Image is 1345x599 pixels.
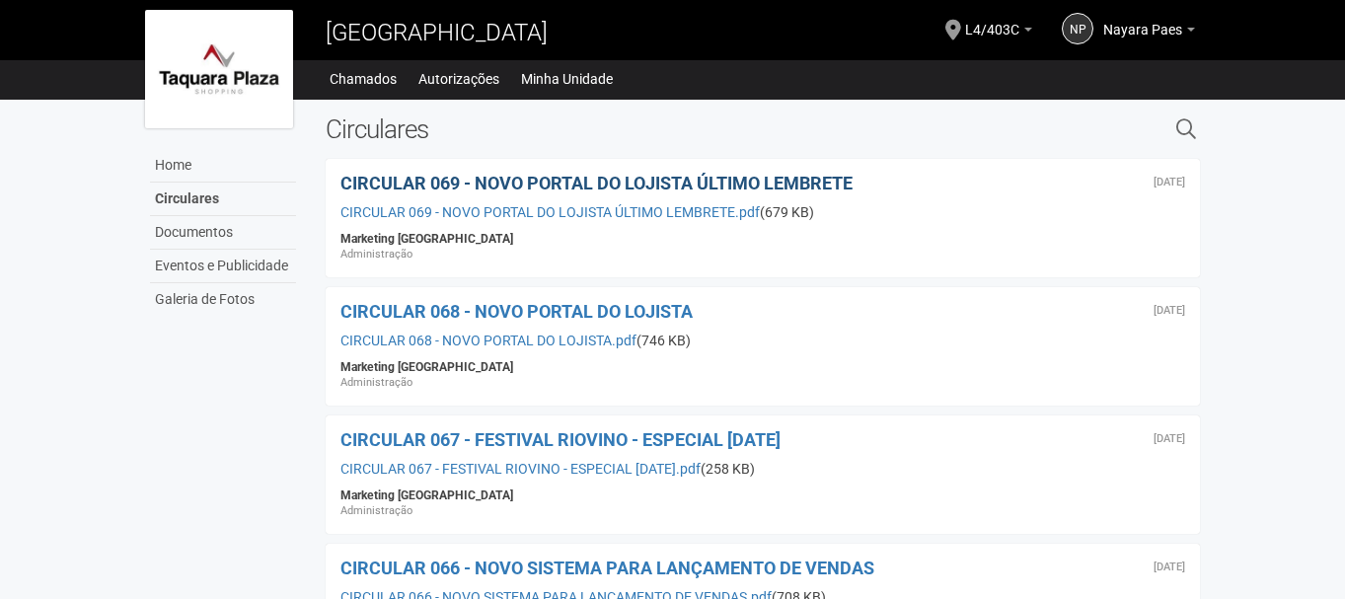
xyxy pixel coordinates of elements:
[1103,25,1195,40] a: Nayara Paes
[340,359,1186,375] div: Marketing [GEOGRAPHIC_DATA]
[340,204,760,220] a: CIRCULAR 069 - NOVO PORTAL DO LOJISTA ÚLTIMO LEMBRETE.pdf
[340,429,781,450] a: CIRCULAR 067 - FESTIVAL RIOVINO - ESPECIAL [DATE]
[340,203,1186,221] div: (679 KB)
[965,25,1032,40] a: L4/403C
[340,503,1186,519] div: Administração
[418,65,499,93] a: Autorizações
[521,65,613,93] a: Minha Unidade
[150,250,296,283] a: Eventos e Publicidade
[326,114,974,144] h2: Circulares
[340,487,1186,503] div: Marketing [GEOGRAPHIC_DATA]
[1062,13,1093,44] a: NP
[1154,305,1185,317] div: Quinta-feira, 14 de agosto de 2025 às 15:00
[1103,3,1182,37] span: Nayara Paes
[340,558,874,578] a: CIRCULAR 066 - NOVO SISTEMA PARA LANÇAMENTO DE VENDAS
[965,3,1019,37] span: L4/403C
[340,301,693,322] a: CIRCULAR 068 - NOVO PORTAL DO LOJISTA
[340,173,853,193] a: CIRCULAR 069 - NOVO PORTAL DO LOJISTA ÚLTIMO LEMBRETE
[150,283,296,316] a: Galeria de Fotos
[340,460,1186,478] div: (258 KB)
[340,375,1186,391] div: Administração
[150,183,296,216] a: Circulares
[340,247,1186,262] div: Administração
[326,19,548,46] span: [GEOGRAPHIC_DATA]
[340,461,701,477] a: CIRCULAR 067 - FESTIVAL RIOVINO - ESPECIAL [DATE].pdf
[150,216,296,250] a: Documentos
[1154,177,1185,188] div: Sexta-feira, 22 de agosto de 2025 às 21:46
[340,333,636,348] a: CIRCULAR 068 - NOVO PORTAL DO LOJISTA.pdf
[340,231,1186,247] div: Marketing [GEOGRAPHIC_DATA]
[330,65,397,93] a: Chamados
[1154,433,1185,445] div: Terça-feira, 22 de julho de 2025 às 20:02
[150,149,296,183] a: Home
[1154,562,1185,573] div: Segunda-feira, 14 de julho de 2025 às 20:27
[340,332,1186,349] div: (746 KB)
[145,10,293,128] img: logo.jpg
